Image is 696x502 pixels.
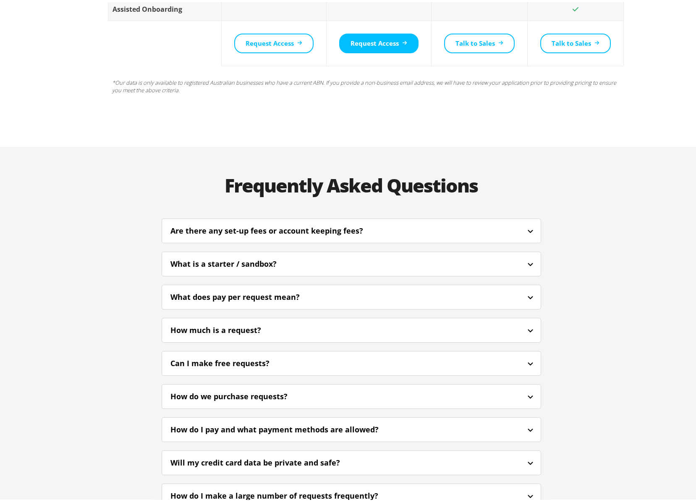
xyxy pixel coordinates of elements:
[162,418,541,437] div: How do I pay and what payment methods are allowed?
[162,351,541,371] div: Can I make free requests?
[170,223,386,234] div: Are there any set-up fees or account keeping fees?
[113,2,217,12] div: Assisted Onboarding
[162,285,541,305] div: What does pay per request mean?
[170,422,401,433] div: How do I pay and what payment methods are allowed?
[170,256,299,268] div: What is a starter / sandbox?
[234,31,314,51] a: Request Access
[170,389,310,400] div: How do we purchase requests?
[162,219,541,239] div: Are there any set-up fees or account keeping fees?
[540,31,611,51] a: Talk to Sales
[170,356,292,367] div: Can I make free requests?
[153,158,549,208] h2: Frequently Asked Questions
[339,31,419,51] a: Request Access
[162,318,541,338] div: How much is a request?
[162,385,541,404] div: How do we purchase requests?
[162,252,541,272] div: What is a starter / sandbox?
[162,451,541,471] div: Will my credit card data be private and safe?
[170,323,284,334] div: How much is a request?
[170,488,401,499] div: How do I make a large number of requests frequently?
[108,64,624,104] p: *Our data is only available to registered Australian businesses who have a current ABN. If you pr...
[170,455,363,466] div: Will my credit card data be private and safe?
[444,31,515,51] a: Talk to Sales
[170,289,322,301] div: What does pay per request mean?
